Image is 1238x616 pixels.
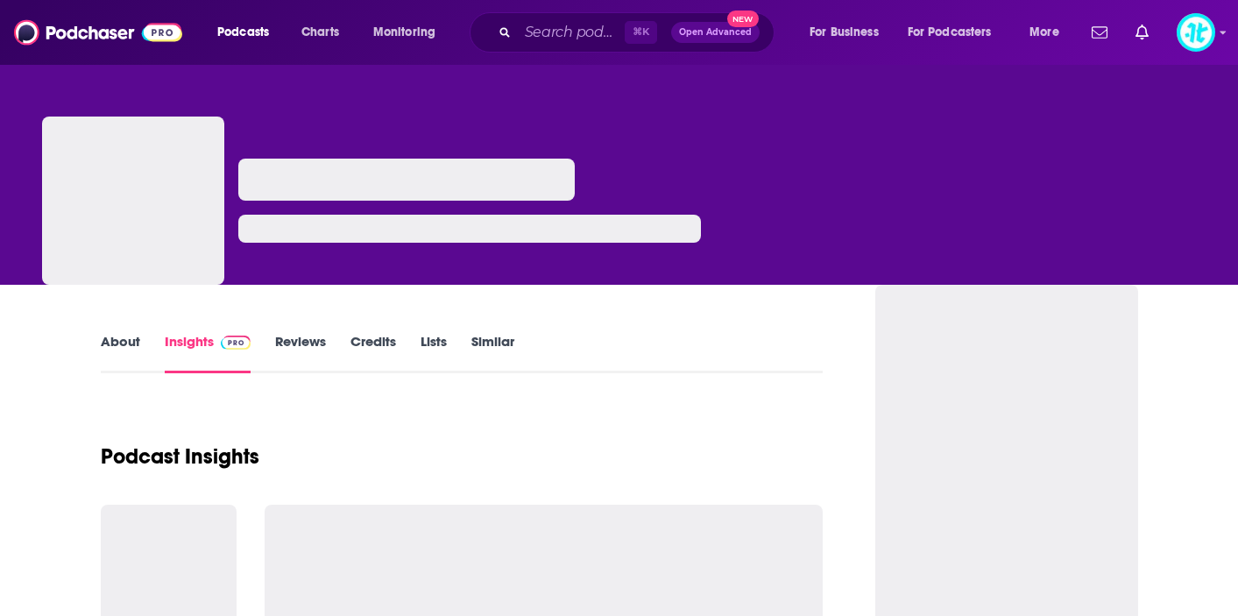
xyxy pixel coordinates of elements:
[205,18,292,46] button: open menu
[727,11,759,27] span: New
[810,20,879,45] span: For Business
[1029,20,1059,45] span: More
[1177,13,1215,52] span: Logged in as ImpactTheory
[290,18,350,46] a: Charts
[101,333,140,373] a: About
[471,333,514,373] a: Similar
[373,20,435,45] span: Monitoring
[14,16,182,49] img: Podchaser - Follow, Share and Rate Podcasts
[301,20,339,45] span: Charts
[908,20,992,45] span: For Podcasters
[486,12,791,53] div: Search podcasts, credits, & more...
[221,336,251,350] img: Podchaser Pro
[165,333,251,373] a: InsightsPodchaser Pro
[1177,13,1215,52] img: User Profile
[421,333,447,373] a: Lists
[361,18,458,46] button: open menu
[275,333,326,373] a: Reviews
[1177,13,1215,52] button: Show profile menu
[671,22,760,43] button: Open AdvancedNew
[350,333,396,373] a: Credits
[1017,18,1081,46] button: open menu
[797,18,901,46] button: open menu
[625,21,657,44] span: ⌘ K
[518,18,625,46] input: Search podcasts, credits, & more...
[896,18,1017,46] button: open menu
[1128,18,1156,47] a: Show notifications dropdown
[679,28,752,37] span: Open Advanced
[1085,18,1114,47] a: Show notifications dropdown
[101,443,259,470] h1: Podcast Insights
[217,20,269,45] span: Podcasts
